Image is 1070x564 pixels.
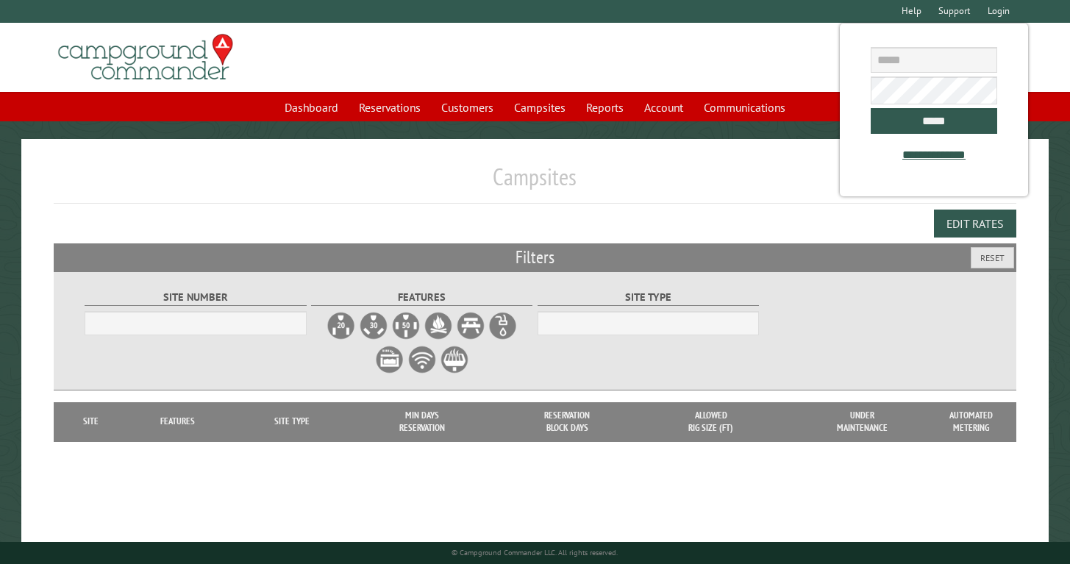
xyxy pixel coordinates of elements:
label: Sewer Hookup [375,345,404,374]
h1: Campsites [54,163,1017,203]
label: 50A Electrical Hookup [391,311,421,340]
small: © Campground Commander LLC. All rights reserved. [452,548,618,557]
a: Reports [577,93,632,121]
label: 30A Electrical Hookup [359,311,388,340]
h2: Filters [54,243,1017,271]
th: Site Type [234,402,349,441]
a: Dashboard [276,93,347,121]
label: WiFi Service [407,345,437,374]
label: Site Type [538,289,759,306]
label: Grill [440,345,469,374]
th: Under Maintenance [782,402,942,441]
label: Water Hookup [488,311,518,340]
a: Campsites [505,93,574,121]
label: Firepit [424,311,453,340]
label: Picnic Table [456,311,485,340]
a: Account [635,93,692,121]
label: 20A Electrical Hookup [327,311,356,340]
th: Features [121,402,235,441]
a: Reservations [350,93,429,121]
a: Communications [695,93,794,121]
img: Campground Commander [54,29,238,86]
label: Features [311,289,532,306]
th: Automated metering [942,402,1001,441]
th: Allowed Rig Size (ft) [640,402,782,441]
th: Reservation Block Days [495,402,640,441]
a: Customers [432,93,502,121]
button: Reset [971,247,1014,268]
label: Site Number [85,289,306,306]
button: Edit Rates [934,210,1016,238]
th: Min Days Reservation [350,402,495,441]
th: Site [61,402,121,441]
